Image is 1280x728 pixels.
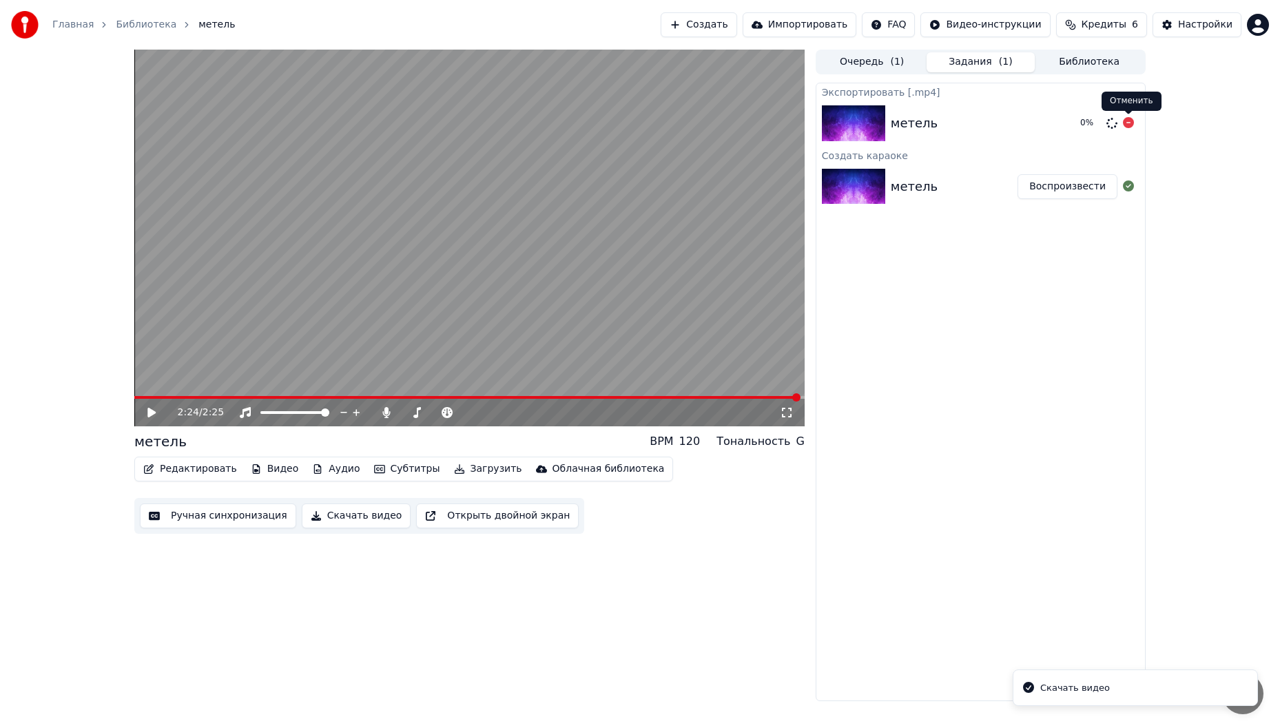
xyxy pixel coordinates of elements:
[862,12,915,37] button: FAQ
[891,114,938,133] div: метель
[891,177,938,196] div: метель
[679,433,701,450] div: 120
[816,147,1145,163] div: Создать караоке
[1080,118,1101,129] div: 0 %
[1040,681,1110,695] div: Скачать видео
[1035,52,1144,72] button: Библиотека
[52,18,94,32] a: Главная
[1056,12,1147,37] button: Кредиты6
[307,459,365,479] button: Аудио
[178,406,211,419] div: /
[1018,174,1117,199] button: Воспроизвести
[1132,18,1138,32] span: 6
[1102,92,1162,111] div: Отменить
[198,18,235,32] span: метель
[302,503,411,528] button: Скачать видео
[1178,18,1232,32] div: Настройки
[116,18,176,32] a: Библиотека
[650,433,673,450] div: BPM
[1153,12,1241,37] button: Настройки
[927,52,1035,72] button: Задания
[1082,18,1126,32] span: Кредиты
[716,433,790,450] div: Тональность
[553,462,665,476] div: Облачная библиотека
[920,12,1050,37] button: Видео-инструкции
[140,503,296,528] button: Ручная синхронизация
[816,83,1145,100] div: Экспортировать [.mp4]
[818,52,927,72] button: Очередь
[448,459,528,479] button: Загрузить
[796,433,804,450] div: G
[203,406,224,419] span: 2:25
[138,459,242,479] button: Редактировать
[661,12,736,37] button: Создать
[416,503,579,528] button: Открыть двойной экран
[890,55,904,69] span: ( 1 )
[743,12,857,37] button: Импортировать
[11,11,39,39] img: youka
[369,459,446,479] button: Субтитры
[134,432,187,451] div: метель
[999,55,1013,69] span: ( 1 )
[52,18,235,32] nav: breadcrumb
[178,406,199,419] span: 2:24
[245,459,304,479] button: Видео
